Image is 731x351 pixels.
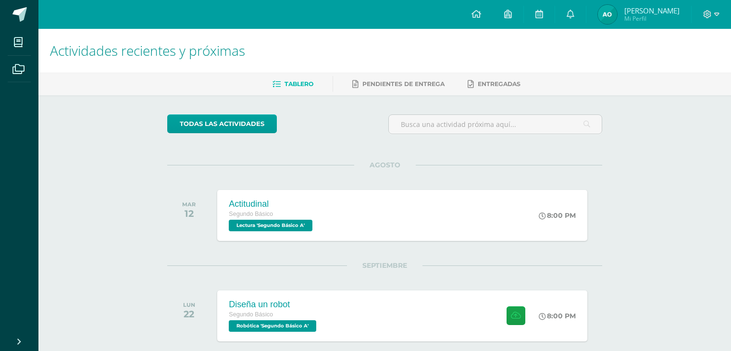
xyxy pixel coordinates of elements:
span: Pendientes de entrega [362,80,445,88]
span: Robótica 'Segundo Básico A' [229,320,316,332]
span: Lectura 'Segundo Básico A' [229,220,312,231]
div: 8:00 PM [539,312,576,320]
div: Actitudinal [229,199,315,209]
span: SEPTIEMBRE [347,261,422,270]
span: Mi Perfil [624,14,680,23]
input: Busca una actividad próxima aquí... [389,115,602,134]
span: Entregadas [478,80,520,88]
a: Entregadas [468,76,520,92]
span: Actividades recientes y próximas [50,41,245,60]
span: AGOSTO [354,161,416,169]
a: todas las Actividades [167,114,277,133]
div: 8:00 PM [539,211,576,220]
a: Pendientes de entrega [352,76,445,92]
div: 22 [183,308,195,320]
div: Diseña un robot [229,300,319,310]
span: Tablero [285,80,313,88]
span: [PERSON_NAME] [624,6,680,15]
span: Segundo Básico [229,211,273,217]
div: MAR [182,201,196,208]
div: LUN [183,301,195,308]
span: Segundo Básico [229,311,273,318]
img: e74017cff23c5166767eb9fc4bf12120.png [598,5,617,24]
a: Tablero [273,76,313,92]
div: 12 [182,208,196,219]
